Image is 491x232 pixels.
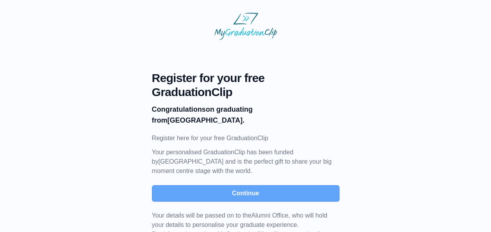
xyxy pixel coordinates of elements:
[251,212,288,219] span: Alumni Office
[152,85,339,99] span: GraduationClip
[152,105,206,113] b: Congratulations
[152,212,327,228] span: Your details will be passed on to the , who will hold your details to personalise your graduate e...
[152,134,339,143] p: Register here for your free GraduationClip
[152,71,339,85] span: Register for your free
[152,104,339,126] p: on graduating from [GEOGRAPHIC_DATA].
[152,148,339,176] p: Your personalised GraduationClip has been funded by [GEOGRAPHIC_DATA] and is the perfect gift to ...
[214,12,277,40] img: MyGraduationClip
[152,185,339,202] button: Continue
